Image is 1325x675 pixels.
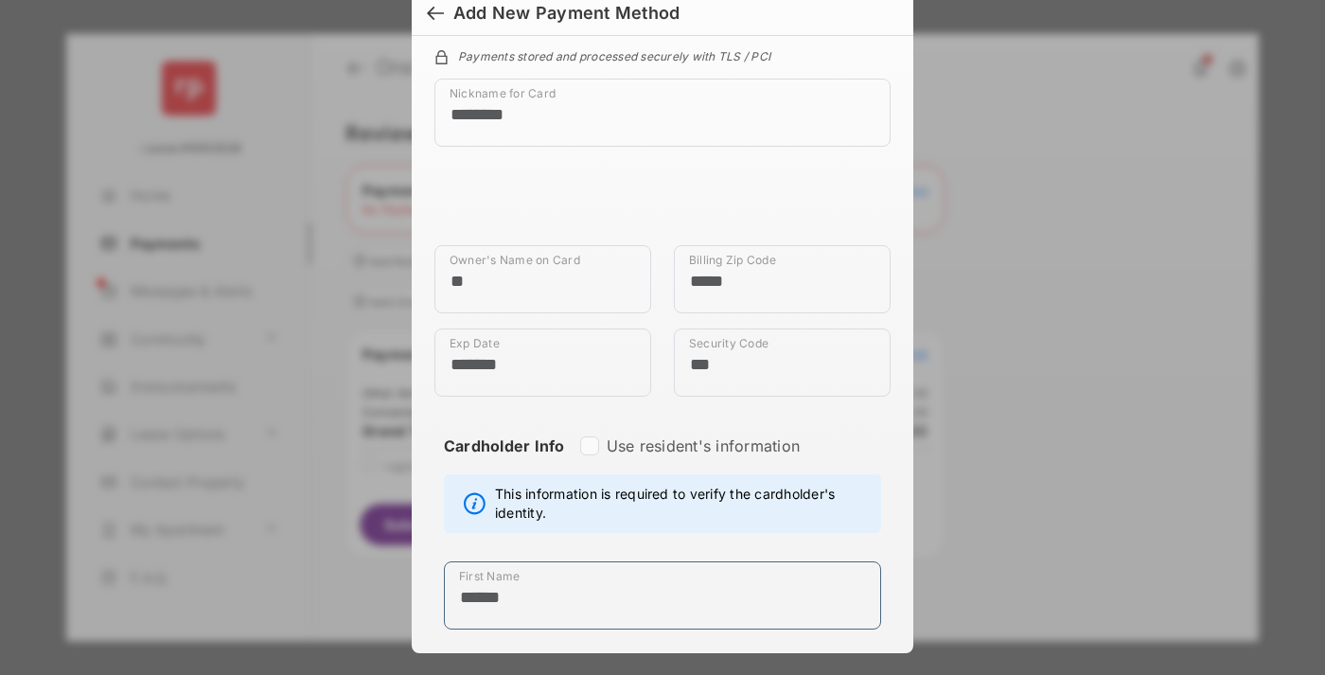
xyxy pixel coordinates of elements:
[495,485,871,523] span: This information is required to verify the cardholder's identity.
[453,3,680,24] div: Add New Payment Method
[444,436,565,489] strong: Cardholder Info
[434,46,891,63] div: Payments stored and processed securely with TLS / PCI
[434,162,891,245] iframe: Credit card field
[607,436,800,455] label: Use resident's information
